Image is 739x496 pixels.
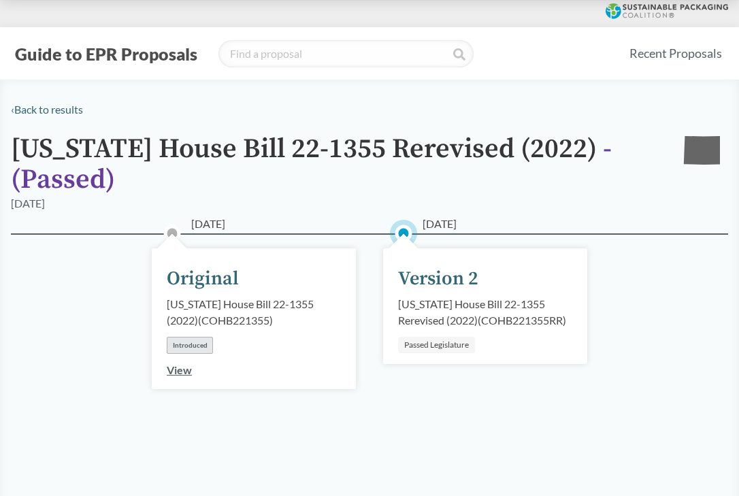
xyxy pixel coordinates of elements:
[423,216,457,232] span: [DATE]
[11,134,663,195] h1: [US_STATE] House Bill 22-1355 Rerevised (2022)
[398,265,478,293] div: Version 2
[218,40,474,67] input: Find a proposal
[398,296,572,329] div: [US_STATE] House Bill 22-1355 Rerevised (2022) ( COHB221355RR )
[11,195,45,212] div: [DATE]
[398,337,475,353] div: Passed Legislature
[11,132,612,197] span: - ( Passed )
[11,103,83,116] a: ‹Back to results
[167,296,341,329] div: [US_STATE] House Bill 22-1355 (2022) ( COHB221355 )
[167,265,239,293] div: Original
[623,38,728,69] a: Recent Proposals
[167,363,192,376] a: View
[167,337,213,354] div: Introduced
[191,216,225,232] span: [DATE]
[11,43,201,65] button: Guide to EPR Proposals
